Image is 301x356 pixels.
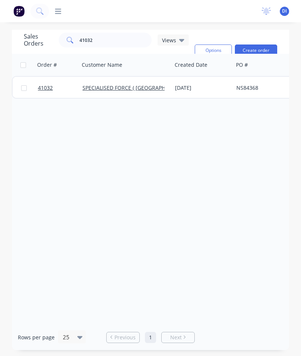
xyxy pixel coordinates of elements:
div: [DATE] [175,84,230,92]
span: Next [170,334,182,341]
ul: Pagination [103,332,198,343]
h1: Sales Orders [24,33,53,47]
div: Order # [37,61,57,69]
a: 41032 [38,77,82,99]
div: PO # [236,61,248,69]
button: Create order [235,44,277,56]
div: Created Date [175,61,207,69]
div: Customer Name [82,61,122,69]
span: Views [162,36,176,44]
span: Previous [114,334,136,341]
span: DI [282,8,287,14]
a: Page 1 is your current page [145,332,156,343]
input: Search... [80,33,152,47]
span: Rows per page [18,334,55,341]
a: Next page [162,334,194,341]
button: Options [195,44,232,56]
a: SPECIALISED FORCE ( [GEOGRAPHIC_DATA]) [82,84,188,91]
a: Previous page [107,334,139,341]
span: 41032 [38,84,53,92]
img: Factory [13,6,25,17]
